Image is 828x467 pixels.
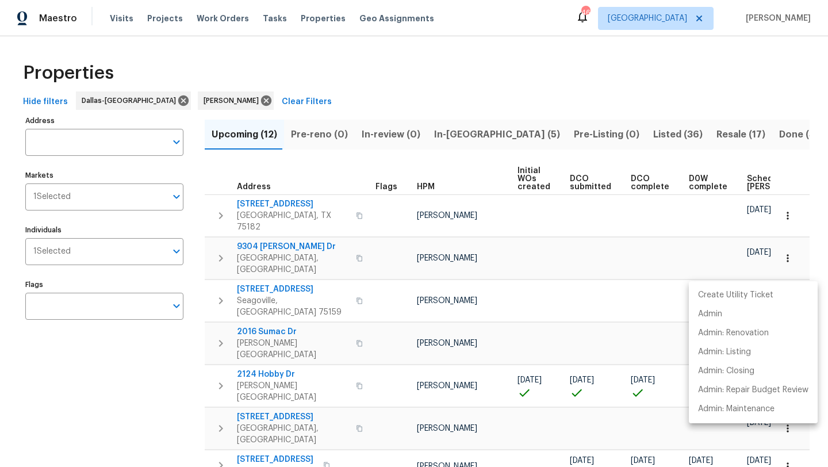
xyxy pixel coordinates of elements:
p: Admin: Listing [698,346,751,358]
p: Admin: Repair Budget Review [698,384,808,396]
p: Create Utility Ticket [698,289,773,301]
p: Admin: Closing [698,365,754,377]
p: Admin: Renovation [698,327,769,339]
p: Admin [698,308,722,320]
p: Admin: Maintenance [698,403,775,415]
